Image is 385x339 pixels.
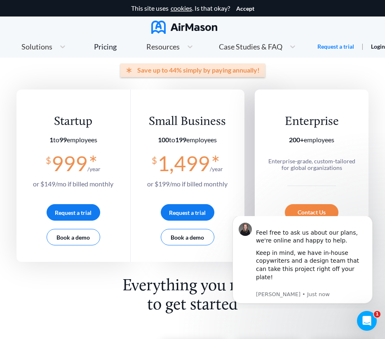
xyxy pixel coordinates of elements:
[36,75,146,82] p: Message from Holly, sent Just now
[357,311,377,331] iframe: Intercom live chat
[59,136,67,144] b: 99
[151,21,217,34] img: AirMason Logo
[147,114,228,129] div: Small Business
[94,39,117,54] a: Pricing
[152,152,157,165] span: $
[264,136,359,144] section: employees
[289,136,304,144] b: 200+
[158,136,186,144] span: to
[47,204,100,221] button: Request a trial
[46,152,51,165] span: $
[147,136,228,144] section: employees
[21,43,52,50] span: Solutions
[161,204,214,221] button: Request a trial
[362,42,364,50] span: |
[236,5,254,12] button: Accept cookies
[36,5,146,73] div: Message content
[220,216,385,308] iframe: Intercom notifications message
[158,136,169,144] b: 100
[157,151,210,176] span: 1,499
[175,136,186,144] b: 199
[371,43,385,50] a: Login
[33,180,113,188] span: or $ 149 /mo if billed monthly
[52,151,87,176] span: 999
[374,311,380,318] span: 1
[19,7,32,20] img: Profile image for Holly
[33,114,113,129] div: Startup
[146,43,180,50] span: Resources
[317,42,354,51] a: Request a trial
[219,43,282,50] span: Case Studies & FAQ
[161,229,214,245] button: Book a demo
[171,5,192,12] a: cookies
[137,66,260,74] span: Save up to 44% simply by paying annually!
[117,277,268,315] h2: Everything you need to get started
[49,136,53,144] b: 1
[36,33,146,73] div: Keep in mind, we have in-house copywriters and a design team that can take this project right off...
[33,136,113,144] section: employees
[47,229,100,245] button: Book a demo
[268,158,355,171] span: Enterprise-grade, custom-tailored for global organizations
[36,5,146,29] div: Feel free to ask us about our plans, we're online and happy to help.
[49,136,67,144] span: to
[264,114,359,129] div: Enterprise
[147,180,228,188] span: or $ 199 /mo if billed monthly
[94,43,117,50] div: Pricing
[285,204,338,221] div: Contact Us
